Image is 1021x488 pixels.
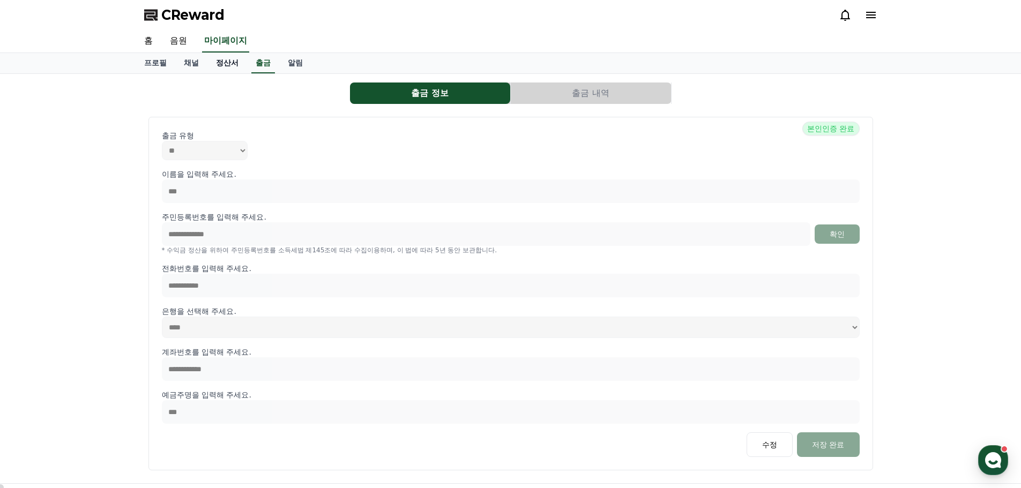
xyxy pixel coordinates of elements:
[71,340,138,366] a: 대화
[797,432,859,457] button: 저장 완료
[162,212,266,222] p: 주민등록번호를 입력해 주세요.
[166,356,178,364] span: 설정
[144,6,225,24] a: CReward
[279,53,311,73] a: 알림
[162,389,860,400] p: 예금주명을 입력해 주세요.
[162,306,860,317] p: 은행을 선택해 주세요.
[251,53,275,73] a: 출금
[162,263,860,274] p: 전화번호를 입력해 주세요.
[802,122,859,136] span: 본인인증 완료
[350,82,510,104] button: 출금 정보
[202,30,249,52] a: 마이페이지
[350,82,511,104] a: 출금 정보
[138,340,206,366] a: 설정
[162,246,860,254] p: * 수익금 정산을 위하여 주민등록번호를 소득세법 제145조에 따라 수집이용하며, 이 법에 따라 5년 동안 보관합니다.
[162,130,860,141] p: 출금 유형
[747,432,793,457] button: 수정
[511,82,671,104] button: 출금 내역
[136,53,175,73] a: 프로필
[162,347,860,357] p: 계좌번호를 입력해 주세요.
[136,30,161,52] a: 홈
[815,224,860,244] button: 확인
[34,356,40,364] span: 홈
[98,356,111,365] span: 대화
[3,340,71,366] a: 홈
[511,82,672,104] a: 출금 내역
[207,53,247,73] a: 정산서
[162,169,860,179] p: 이름을 입력해 주세요.
[175,53,207,73] a: 채널
[161,30,196,52] a: 음원
[161,6,225,24] span: CReward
